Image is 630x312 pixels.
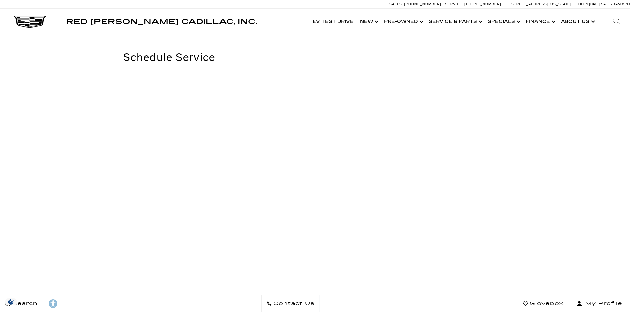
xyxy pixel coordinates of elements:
[425,9,484,35] a: Service & Parts
[484,9,523,35] a: Specials
[10,299,38,308] span: Search
[464,2,501,6] span: [PHONE_NUMBER]
[518,295,568,312] a: Glovebox
[123,52,515,63] h2: Schedule Service
[445,2,463,6] span: Service:
[578,2,600,6] span: Open [DATE]
[13,16,46,28] img: Cadillac Dark Logo with Cadillac White Text
[3,298,19,305] section: Click to Open Cookie Consent Modal
[558,9,597,35] a: About Us
[389,2,403,6] span: Sales:
[510,2,572,6] a: [STREET_ADDRESS][US_STATE]
[404,2,441,6] span: [PHONE_NUMBER]
[3,298,19,305] img: Opt-Out Icon
[66,18,257,25] a: Red [PERSON_NAME] Cadillac, Inc.
[357,9,381,35] a: New
[443,2,503,6] a: Service: [PHONE_NUMBER]
[123,70,515,290] iframe: Schedule Service Menu
[568,295,630,312] button: Open user profile menu
[528,299,563,308] span: Glovebox
[583,299,622,308] span: My Profile
[309,9,357,35] a: EV Test Drive
[601,2,613,6] span: Sales:
[381,9,425,35] a: Pre-Owned
[389,2,443,6] a: Sales: [PHONE_NUMBER]
[272,299,315,308] span: Contact Us
[523,9,558,35] a: Finance
[613,2,630,6] span: 9 AM-6 PM
[261,295,320,312] a: Contact Us
[66,18,257,26] span: Red [PERSON_NAME] Cadillac, Inc.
